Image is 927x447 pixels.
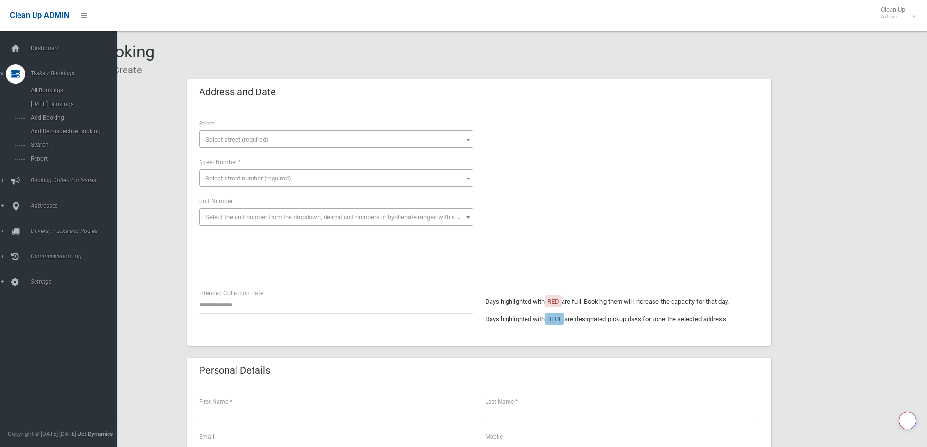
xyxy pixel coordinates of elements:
span: Search [28,142,116,148]
span: Add Retrospective Booking [28,128,116,135]
span: Drivers, Trucks and Routes [28,228,124,234]
span: Dashboard [28,45,124,52]
span: Clean Up [876,6,915,20]
span: Select the unit number from the dropdown, delimit unit numbers or hyphenate ranges with a comma [205,214,477,221]
span: Report [28,155,116,162]
span: [DATE] Bookings [28,101,116,107]
span: BLUE [547,315,562,322]
p: Days highlighted with are full. Booking them will increase the capacity for that day. [485,296,760,307]
span: Copyright © [DATE]-[DATE] [8,430,76,437]
li: Create [106,61,142,79]
span: Select street number (required) [205,175,291,182]
span: Select street (required) [205,136,269,143]
span: RED [547,298,559,305]
span: Booking Collection Issues [28,177,124,184]
header: Address and Date [187,83,288,102]
span: Settings [28,278,124,285]
small: Admin [881,13,905,20]
p: Days highlighted with are designated pickup days for zone the selected address. [485,313,760,325]
span: Tasks / Bookings [28,70,124,77]
span: All Bookings [28,87,116,94]
span: Clean Up ADMIN [10,11,69,20]
span: Add Booking [28,114,116,121]
strong: Jet Dynamics [78,430,113,437]
span: Communication Log [28,253,124,260]
span: Addresses [28,202,124,209]
header: Personal Details [187,361,282,380]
